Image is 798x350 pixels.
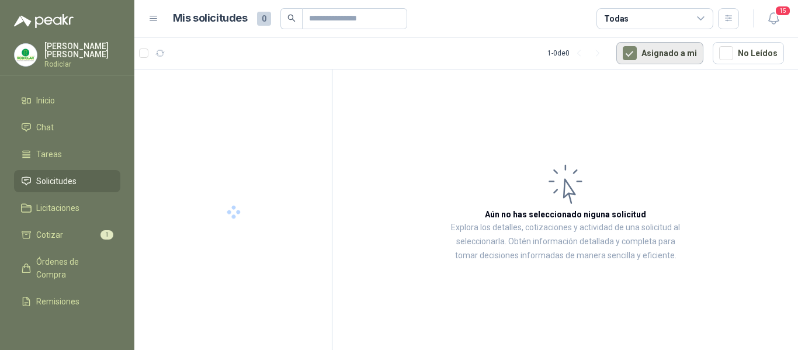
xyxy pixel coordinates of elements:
[36,94,55,107] span: Inicio
[15,44,37,66] img: Company Logo
[713,42,784,64] button: No Leídos
[36,175,77,188] span: Solicitudes
[14,89,120,112] a: Inicio
[44,42,120,58] p: [PERSON_NAME] [PERSON_NAME]
[14,224,120,246] a: Cotizar1
[450,221,681,263] p: Explora los detalles, cotizaciones y actividad de una solicitud al seleccionarla. Obtén informaci...
[775,5,791,16] span: 15
[547,44,607,63] div: 1 - 0 de 0
[616,42,703,64] button: Asignado a mi
[14,14,74,28] img: Logo peakr
[44,61,120,68] p: Rodiclar
[36,255,109,281] span: Órdenes de Compra
[14,317,120,339] a: Configuración
[36,202,79,214] span: Licitaciones
[14,197,120,219] a: Licitaciones
[36,148,62,161] span: Tareas
[14,143,120,165] a: Tareas
[257,12,271,26] span: 0
[14,251,120,286] a: Órdenes de Compra
[36,295,79,308] span: Remisiones
[485,208,646,221] h3: Aún no has seleccionado niguna solicitud
[173,10,248,27] h1: Mis solicitudes
[36,121,54,134] span: Chat
[100,230,113,240] span: 1
[604,12,629,25] div: Todas
[36,228,63,241] span: Cotizar
[763,8,784,29] button: 15
[14,170,120,192] a: Solicitudes
[287,14,296,22] span: search
[14,116,120,138] a: Chat
[14,290,120,313] a: Remisiones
